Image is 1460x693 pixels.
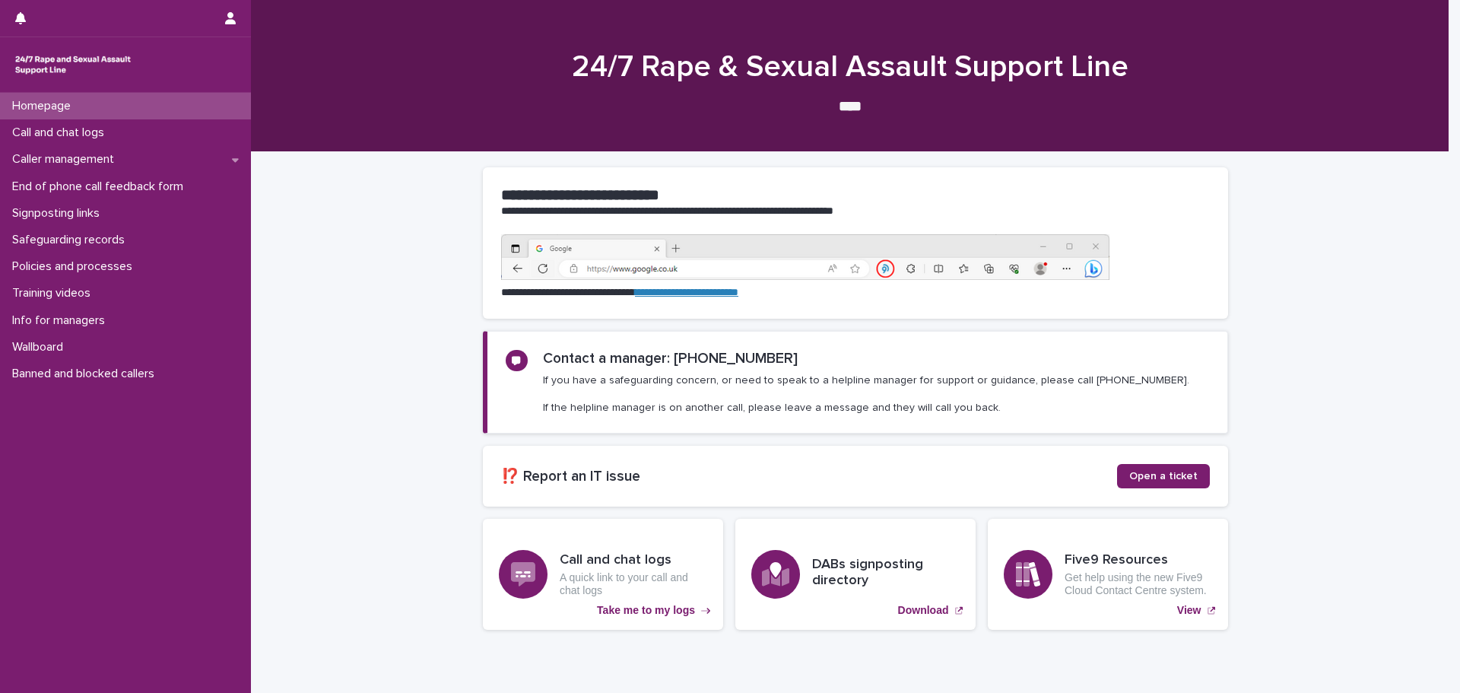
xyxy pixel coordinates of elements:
[735,519,976,630] a: Download
[6,206,112,221] p: Signposting links
[6,99,83,113] p: Homepage
[478,49,1223,85] h1: 24/7 Rape & Sexual Assault Support Line
[1177,604,1201,617] p: View
[560,552,707,569] h3: Call and chat logs
[1129,471,1198,482] span: Open a ticket
[6,313,117,328] p: Info for managers
[501,468,1117,485] h2: ⁉️ Report an IT issue
[988,519,1228,630] a: View
[6,286,103,300] p: Training videos
[6,259,144,274] p: Policies and processes
[898,604,949,617] p: Download
[1065,571,1212,597] p: Get help using the new Five9 Cloud Contact Centre system.
[6,340,75,354] p: Wallboard
[543,374,1189,415] p: If you have a safeguarding concern, or need to speak to a helpline manager for support or guidanc...
[6,152,126,167] p: Caller management
[501,234,1109,280] img: https%3A%2F%2Fcdn.document360.io%2F0deca9d6-0dac-4e56-9e8f-8d9979bfce0e%2FImages%2FDocumentation%...
[483,519,723,630] a: Take me to my logs
[1065,552,1212,569] h3: Five9 Resources
[12,49,134,80] img: rhQMoQhaT3yELyF149Cw
[812,557,960,590] h3: DABs signposting directory
[6,367,167,381] p: Banned and blocked callers
[1117,464,1210,488] a: Open a ticket
[6,233,137,247] p: Safeguarding records
[6,126,116,140] p: Call and chat logs
[560,571,707,597] p: A quick link to your call and chat logs
[597,604,695,617] p: Take me to my logs
[543,350,798,367] h2: Contact a manager: [PHONE_NUMBER]
[6,180,195,194] p: End of phone call feedback form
